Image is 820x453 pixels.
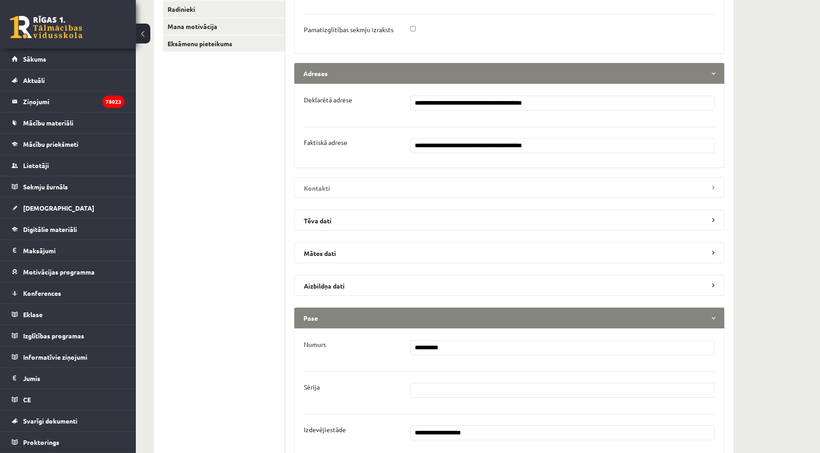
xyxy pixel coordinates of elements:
p: Izdevējiestāde [304,425,346,434]
a: Aktuāli [12,70,125,91]
p: Deklarētā adrese [304,96,352,104]
p: Faktiskā adrese [304,138,347,146]
legend: Ziņojumi [23,91,125,112]
a: Mācību priekšmeti [12,134,125,154]
span: Lietotāji [23,161,49,169]
legend: Kontakti [294,177,724,198]
legend: Pase [294,308,724,328]
span: [DEMOGRAPHIC_DATA] [23,204,94,212]
a: Radinieki [163,1,285,18]
span: Izglītības programas [23,332,84,340]
a: Mana motivācija [163,18,285,35]
a: Jumis [12,368,125,389]
a: Maksājumi [12,240,125,261]
p: Pamatizglītības sekmju izraksts [304,25,393,34]
a: Sākums [12,48,125,69]
span: Proktorings [23,438,59,446]
span: Eklase [23,310,43,318]
span: Sekmju žurnāls [23,183,68,191]
span: Motivācijas programma [23,268,95,276]
a: Digitālie materiāli [12,219,125,240]
span: Informatīvie ziņojumi [23,353,87,361]
span: Mācību materiāli [23,119,73,127]
a: Ziņojumi78023 [12,91,125,112]
legend: Adreses [294,63,724,84]
a: Proktorings [12,432,125,453]
a: Mācību materiāli [12,112,125,133]
span: Digitālie materiāli [23,225,77,233]
legend: Aizbildņa dati [294,275,724,296]
a: Eklase [12,304,125,325]
legend: Tēva dati [294,210,724,231]
a: Konferences [12,283,125,304]
a: Svarīgi dokumenti [12,410,125,431]
span: Mācību priekšmeti [23,140,78,148]
i: 78023 [102,96,125,108]
a: Izglītības programas [12,325,125,346]
a: CE [12,389,125,410]
span: Aktuāli [23,76,45,84]
span: CE [23,395,31,404]
a: Motivācijas programma [12,261,125,282]
a: Eksāmenu pieteikums [163,35,285,52]
p: Numurs [304,340,326,348]
span: Jumis [23,374,40,382]
span: Konferences [23,289,61,297]
a: Informatīvie ziņojumi [12,347,125,367]
p: Sērija [304,383,320,391]
a: Lietotāji [12,155,125,176]
a: Sekmju žurnāls [12,176,125,197]
legend: Maksājumi [23,240,125,261]
a: Rīgas 1. Tālmācības vidusskola [10,16,82,39]
span: Sākums [23,55,46,63]
a: [DEMOGRAPHIC_DATA] [12,198,125,218]
span: Svarīgi dokumenti [23,417,77,425]
legend: Mātes dati [294,242,724,263]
